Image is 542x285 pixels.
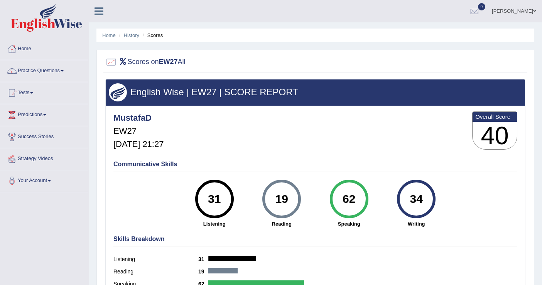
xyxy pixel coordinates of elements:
h3: 40 [473,122,517,150]
a: History [124,32,139,38]
h2: Scores on All [105,56,186,68]
h4: Communicative Skills [113,161,517,168]
div: 31 [200,183,228,215]
div: 19 [268,183,296,215]
b: EW27 [159,58,178,66]
b: 19 [198,268,208,275]
a: Success Stories [0,126,88,145]
strong: Speaking [319,220,379,228]
b: Overall Score [475,113,514,120]
strong: Reading [252,220,312,228]
h5: [DATE] 21:27 [113,140,164,149]
h4: Skills Breakdown [113,236,517,243]
li: Scores [141,32,163,39]
a: Tests [0,82,88,101]
strong: Writing [387,220,446,228]
div: 34 [402,183,431,215]
a: Your Account [0,170,88,189]
h3: English Wise | EW27 | SCORE REPORT [109,87,522,97]
span: 0 [478,3,486,10]
img: wings.png [109,83,127,101]
a: Practice Questions [0,60,88,79]
label: Reading [113,268,198,276]
h4: MustafaD [113,113,164,123]
h5: EW27 [113,126,164,136]
div: 62 [335,183,363,215]
a: Strategy Videos [0,148,88,167]
label: Listening [113,255,198,263]
a: Home [102,32,116,38]
a: Home [0,38,88,57]
b: 31 [198,256,208,262]
a: Predictions [0,104,88,123]
strong: Listening [185,220,245,228]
